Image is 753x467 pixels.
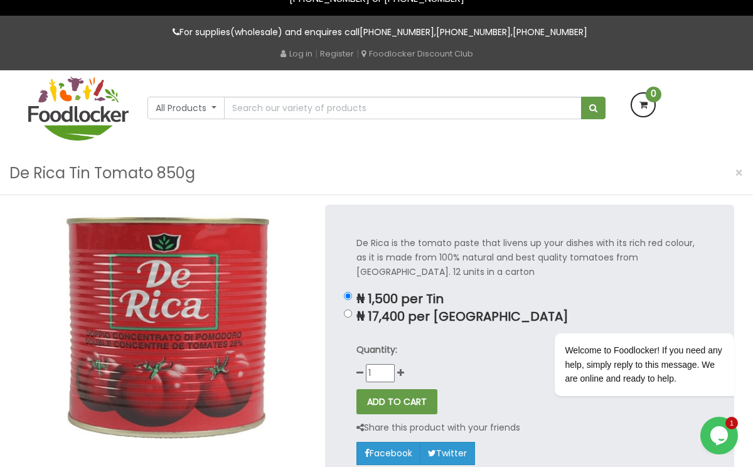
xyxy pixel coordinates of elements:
[646,87,661,102] span: 0
[356,236,703,279] p: De Rica is the tomato paste that livens up your dishes with its rich red colour, as it is made fr...
[28,77,129,141] img: FoodLocker
[356,343,397,356] strong: Quantity:
[315,47,318,60] span: |
[356,389,437,414] button: ADD TO CART
[344,292,352,300] input: ₦ 1,500 per Tin
[515,220,740,411] iframe: chat widget
[28,25,725,40] p: For supplies(wholesale) and enquires call , ,
[356,292,703,306] p: ₦ 1,500 per Tin
[19,205,306,451] img: De Rica Tin Tomato 850g
[361,48,473,60] a: Foodlocker Discount Club
[729,160,750,186] button: Close
[420,442,475,464] a: Twitter
[320,48,354,60] a: Register
[224,97,582,119] input: Search our variety of products
[735,164,744,182] span: ×
[436,26,511,38] a: [PHONE_NUMBER]
[344,309,352,318] input: ₦ 17,400 per [GEOGRAPHIC_DATA]
[147,97,225,119] button: All Products
[360,26,434,38] a: [PHONE_NUMBER]
[356,309,703,324] p: ₦ 17,400 per [GEOGRAPHIC_DATA]
[356,442,420,464] a: Facebook
[700,417,740,454] iframe: chat widget
[513,26,587,38] a: [PHONE_NUMBER]
[9,161,195,185] h3: De Rica Tin Tomato 850g
[356,421,520,435] p: Share this product with your friends
[280,48,312,60] a: Log in
[356,47,359,60] span: |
